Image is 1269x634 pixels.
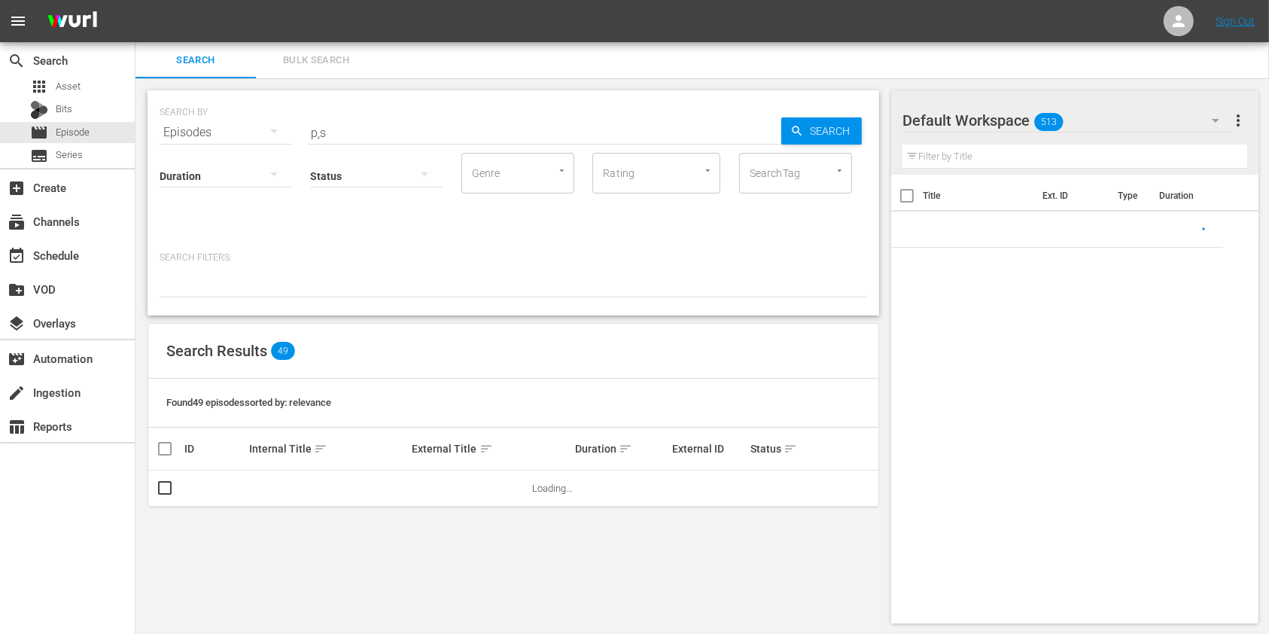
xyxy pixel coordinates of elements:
[923,175,1033,217] th: Title
[166,342,267,360] span: Search Results
[160,251,867,264] p: Search Filters:
[8,52,26,70] span: Search
[1033,175,1109,217] th: Ext. ID
[532,483,573,494] span: Loading...
[56,102,72,117] span: Bits
[56,79,81,94] span: Asset
[1109,175,1150,217] th: Type
[36,4,108,39] img: ans4CAIJ8jUAAAAAAAAAAAAAAAAAAAAAAAAgQb4GAAAAAAAAAAAAAAAAAAAAAAAAJMjXAAAAAAAAAAAAAAAAAAAAAAAAgAT5G...
[555,163,569,178] button: Open
[8,213,26,231] span: Channels
[575,440,668,458] div: Duration
[672,443,746,455] div: External ID
[8,418,26,436] span: Reports
[166,397,331,408] span: Found 49 episodes sorted by: relevance
[8,247,26,265] span: Schedule
[8,384,26,402] span: Ingestion
[145,52,247,69] span: Search
[412,440,571,458] div: External Title
[1216,15,1255,27] a: Sign Out
[8,179,26,197] span: Create
[619,442,632,456] span: sort
[8,281,26,299] span: VOD
[184,443,245,455] div: ID
[30,123,48,142] span: Episode
[902,99,1234,142] div: Default Workspace
[479,442,493,456] span: sort
[701,163,715,178] button: Open
[271,342,295,360] span: 49
[30,78,48,96] span: Asset
[832,163,847,178] button: Open
[8,315,26,333] span: Overlays
[265,52,367,69] span: Bulk Search
[30,101,48,119] div: Bits
[781,117,862,145] button: Search
[804,117,862,145] span: Search
[56,148,83,163] span: Series
[30,147,48,165] span: Series
[750,440,811,458] div: Status
[160,111,292,154] div: Episodes
[1229,111,1247,130] span: more_vert
[249,440,407,458] div: Internal Title
[1150,175,1240,217] th: Duration
[1229,102,1247,139] button: more_vert
[784,442,797,456] span: sort
[8,350,26,368] span: Automation
[314,442,327,456] span: sort
[56,125,90,140] span: Episode
[9,12,27,30] span: menu
[1034,106,1063,138] span: 513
